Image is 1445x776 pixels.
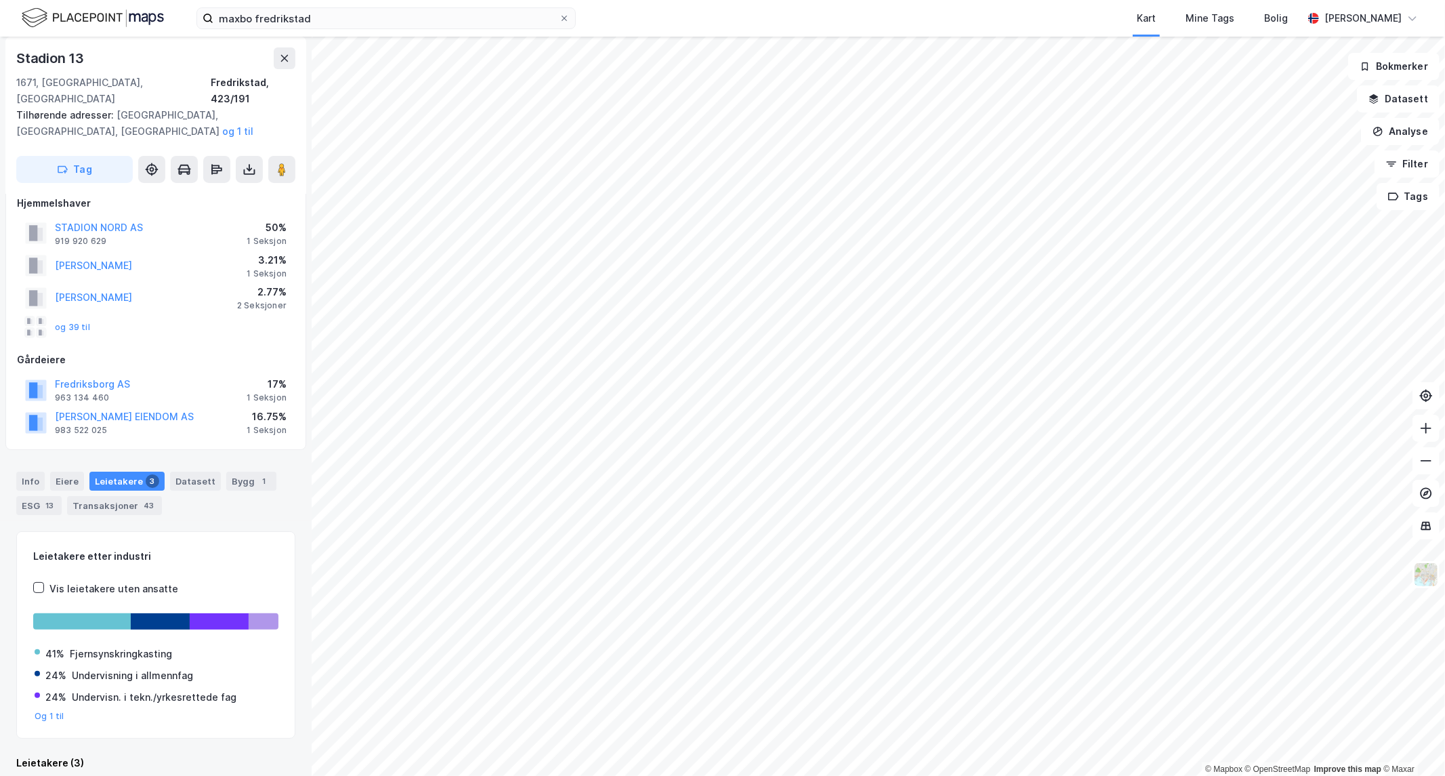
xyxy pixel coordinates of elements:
[16,109,117,121] span: Tilhørende adresser:
[1377,711,1445,776] div: Kontrollprogram for chat
[16,472,45,491] div: Info
[16,755,295,771] div: Leietakere (3)
[146,474,159,488] div: 3
[16,156,133,183] button: Tag
[247,236,287,247] div: 1 Seksjon
[1375,150,1440,178] button: Filter
[1348,53,1440,80] button: Bokmerker
[1413,562,1439,588] img: Z
[16,107,285,140] div: [GEOGRAPHIC_DATA], [GEOGRAPHIC_DATA], [GEOGRAPHIC_DATA]
[17,195,295,211] div: Hjemmelshaver
[1361,118,1440,145] button: Analyse
[45,689,66,706] div: 24%
[170,472,221,491] div: Datasett
[17,352,295,368] div: Gårdeiere
[1377,183,1440,210] button: Tags
[247,268,287,279] div: 1 Seksjon
[141,499,156,512] div: 43
[1264,10,1288,26] div: Bolig
[45,646,64,662] div: 41%
[49,581,178,597] div: Vis leietakere uten ansatte
[33,548,278,565] div: Leietakere etter industri
[55,236,106,247] div: 919 920 629
[237,284,287,300] div: 2.77%
[16,75,211,107] div: 1671, [GEOGRAPHIC_DATA], [GEOGRAPHIC_DATA]
[237,300,287,311] div: 2 Seksjoner
[247,376,287,392] div: 17%
[247,220,287,236] div: 50%
[67,496,162,515] div: Transaksjoner
[211,75,295,107] div: Fredrikstad, 423/191
[1186,10,1234,26] div: Mine Tags
[55,425,107,436] div: 983 522 025
[45,668,66,684] div: 24%
[247,252,287,268] div: 3.21%
[1377,711,1445,776] iframe: Chat Widget
[70,646,172,662] div: Fjernsynskringkasting
[1324,10,1402,26] div: [PERSON_NAME]
[247,409,287,425] div: 16.75%
[50,472,84,491] div: Eiere
[257,474,271,488] div: 1
[16,496,62,515] div: ESG
[226,472,276,491] div: Bygg
[1205,764,1242,774] a: Mapbox
[1137,10,1156,26] div: Kart
[22,6,164,30] img: logo.f888ab2527a4732fd821a326f86c7f29.svg
[247,425,287,436] div: 1 Seksjon
[1245,764,1311,774] a: OpenStreetMap
[55,392,109,403] div: 963 134 460
[89,472,165,491] div: Leietakere
[16,47,87,69] div: Stadion 13
[1357,85,1440,113] button: Datasett
[43,499,56,512] div: 13
[1314,764,1381,774] a: Improve this map
[35,711,64,722] button: Og 1 til
[72,668,193,684] div: Undervisning i allmennfag
[72,689,236,706] div: Undervisn. i tekn./yrkesrettede fag
[247,392,287,403] div: 1 Seksjon
[213,8,559,28] input: Søk på adresse, matrikkel, gårdeiere, leietakere eller personer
